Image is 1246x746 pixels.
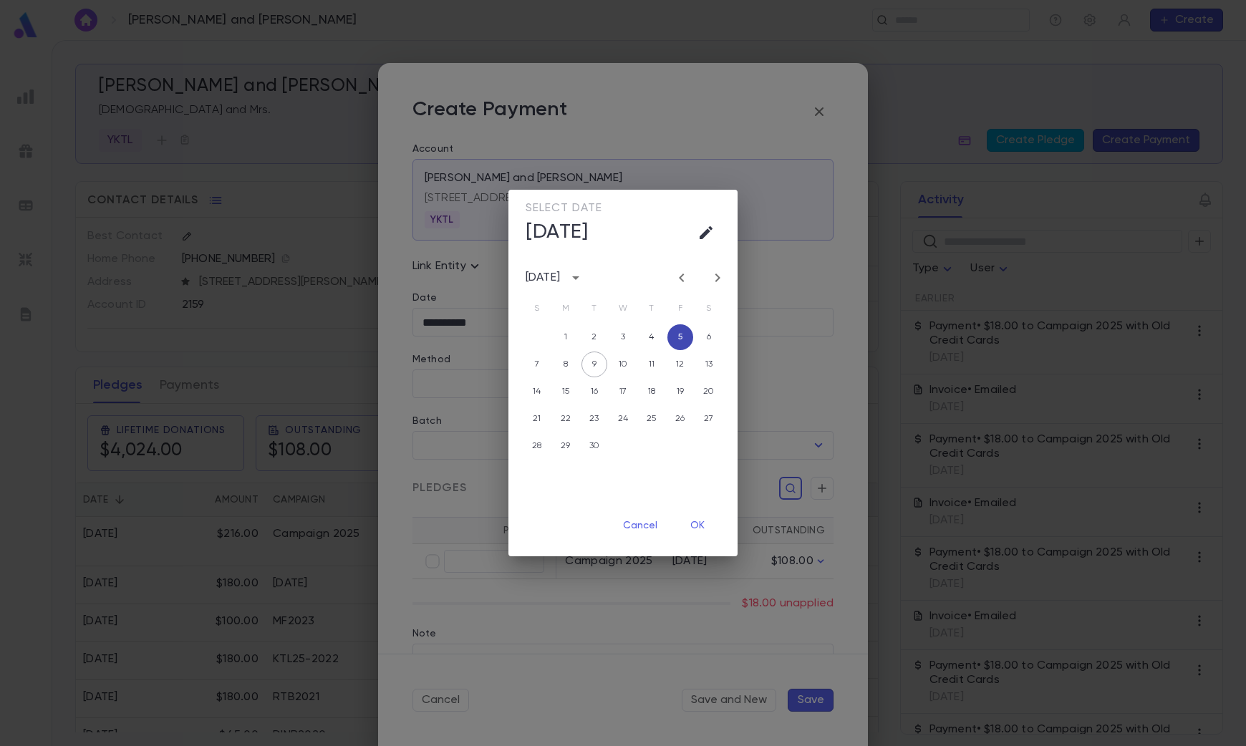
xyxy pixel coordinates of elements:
span: Thursday [639,294,665,323]
button: 2 [581,324,607,350]
button: 1 [553,324,579,350]
button: Cancel [612,512,669,539]
button: Previous month [670,266,693,289]
button: 6 [696,324,722,350]
button: 22 [553,406,579,432]
div: [DATE] [526,271,560,285]
span: Wednesday [610,294,636,323]
span: Saturday [696,294,722,323]
span: Monday [553,294,579,323]
button: 30 [581,433,607,459]
button: 4 [639,324,665,350]
span: Select date [526,201,602,215]
button: 27 [696,406,722,432]
span: Tuesday [581,294,607,323]
button: 10 [610,352,636,377]
button: 23 [581,406,607,432]
button: 17 [610,379,636,405]
button: 28 [524,433,550,459]
span: Friday [667,294,693,323]
button: 29 [553,433,579,459]
button: 18 [639,379,665,405]
button: 11 [639,352,665,377]
button: 3 [610,324,636,350]
button: calendar view is open, go to text input view [692,218,720,247]
button: 12 [667,352,693,377]
button: 16 [581,379,607,405]
h4: [DATE] [526,220,588,244]
button: calendar view is open, switch to year view [564,266,587,289]
button: 14 [524,379,550,405]
button: 20 [696,379,722,405]
button: 21 [524,406,550,432]
button: 7 [524,352,550,377]
button: Next month [706,266,729,289]
button: 5 [667,324,693,350]
button: 13 [696,352,722,377]
button: 15 [553,379,579,405]
button: 9 [581,352,607,377]
button: 19 [667,379,693,405]
button: OK [675,512,720,539]
button: 8 [553,352,579,377]
button: 24 [610,406,636,432]
span: Sunday [524,294,550,323]
button: 26 [667,406,693,432]
button: 25 [639,406,665,432]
